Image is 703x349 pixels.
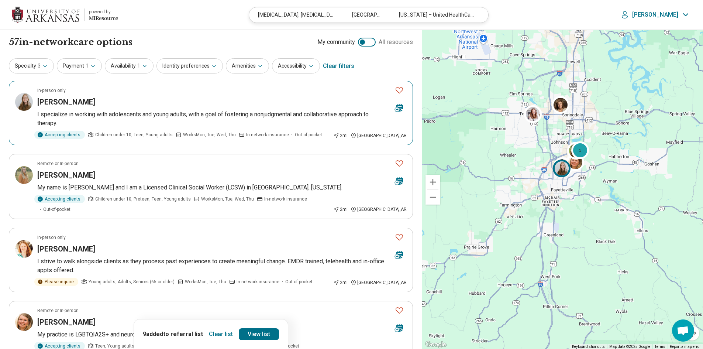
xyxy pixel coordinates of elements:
button: Specialty3 [9,58,54,73]
span: All resources [379,38,413,47]
div: 3 [571,141,589,159]
h1: 57 in-network care options [9,36,132,48]
h3: [PERSON_NAME] [37,170,95,180]
p: [PERSON_NAME] [632,11,678,18]
span: In-network insurance [264,196,307,202]
div: [MEDICAL_DATA], [MEDICAL_DATA], Relationship(s) with Friends/Roommates [249,7,343,23]
p: I specialize in working with adolescents and young adults, with a goal of fostering a nonjudgment... [37,110,407,128]
span: Children under 10, Preteen, Teen, Young adults [95,196,191,202]
a: View list [239,328,279,340]
span: Works Mon, Tue, Wed, Thu [201,196,254,202]
button: Favorite [392,303,407,318]
h3: [PERSON_NAME] [37,97,95,107]
span: Map data ©2025 Google [609,345,650,349]
span: Out-of-pocket [295,131,322,138]
p: My practice is LGBTQIA2S+ and neurodiversity affirming [37,330,407,339]
a: University of Arkansaspowered by [12,6,118,24]
button: Zoom out [425,190,440,205]
div: powered by [89,8,118,15]
button: Clear list [206,328,236,340]
a: Terms (opens in new tab) [655,345,665,349]
img: University of Arkansas [12,6,80,24]
div: Please inquire [34,278,78,286]
p: I strive to walk alongside clients as they process past experiences to create meaningful change. ... [37,257,407,275]
span: Works Mon, Tue, Wed, Thu [183,131,236,138]
p: Remote or In-person [37,160,79,167]
div: [GEOGRAPHIC_DATA] , AR [351,279,407,286]
button: Favorite [392,156,407,171]
div: 2 mi [333,132,348,139]
span: My community [317,38,355,47]
span: Works Mon, Tue, Thu [185,278,226,285]
button: Amenities [226,58,269,73]
div: 2 mi [333,206,348,213]
div: Accepting clients [34,195,85,203]
span: 1 [137,62,140,70]
span: to referral list [163,331,203,338]
h3: [PERSON_NAME] [37,244,95,254]
p: 9 added [143,330,203,339]
button: Favorite [392,83,407,98]
button: Zoom in [425,175,440,189]
p: In-person only [37,87,66,94]
span: Out-of-pocket [43,206,70,213]
button: Accessibility [272,58,320,73]
div: 2 mi [333,279,348,286]
a: Report a map error [670,345,701,349]
div: Clear filters [323,57,354,75]
div: [GEOGRAPHIC_DATA] , AR [351,206,407,213]
p: In-person only [37,234,66,241]
span: In-network insurance [237,278,279,285]
span: 3 [38,62,41,70]
p: Remote or In-person [37,307,79,314]
button: Favorite [392,230,407,245]
button: Payment1 [57,58,102,73]
p: My name is [PERSON_NAME] and I am a Licensed Clinical Social Worker (LCSW) in [GEOGRAPHIC_DATA], ... [37,183,407,192]
button: Identity preferences [156,58,223,73]
span: In-network insurance [246,131,289,138]
button: Availability1 [105,58,154,73]
span: Children under 10, Teen, Young adults [95,131,173,138]
div: [US_STATE] – United HealthCare [390,7,483,23]
span: Out-of-pocket [285,278,313,285]
div: [GEOGRAPHIC_DATA], [GEOGRAPHIC_DATA] [343,7,390,23]
div: Open chat [672,319,694,342]
span: Young adults, Adults, Seniors (65 or older) [89,278,175,285]
h3: [PERSON_NAME] [37,317,95,327]
div: Accepting clients [34,131,85,139]
span: 1 [86,62,89,70]
div: [GEOGRAPHIC_DATA] , AR [351,132,407,139]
